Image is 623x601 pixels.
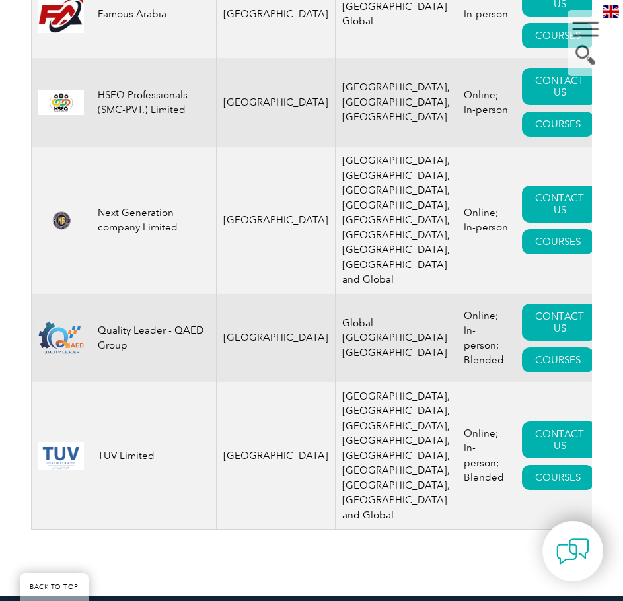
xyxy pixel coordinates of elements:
[336,147,457,294] td: [GEOGRAPHIC_DATA], [GEOGRAPHIC_DATA], [GEOGRAPHIC_DATA], [GEOGRAPHIC_DATA], [GEOGRAPHIC_DATA], [G...
[217,58,336,147] td: [GEOGRAPHIC_DATA]
[336,58,457,147] td: [GEOGRAPHIC_DATA], [GEOGRAPHIC_DATA], [GEOGRAPHIC_DATA]
[217,147,336,294] td: [GEOGRAPHIC_DATA]
[91,58,217,147] td: HSEQ Professionals (SMC-PVT.) Limited
[217,382,336,530] td: [GEOGRAPHIC_DATA]
[556,535,589,568] img: contact-chat.png
[522,112,594,137] a: COURSES
[522,465,594,490] a: COURSES
[522,68,597,105] a: CONTACT US
[38,321,84,355] img: 5163fad1-f089-ee11-be36-000d3ae1a86f-logo.png
[20,573,89,601] a: BACK TO TOP
[457,294,515,382] td: Online; In-person; Blended
[217,294,336,382] td: [GEOGRAPHIC_DATA]
[38,204,84,236] img: 702e9b5a-1e04-f011-bae3-00224896f61f-logo.png
[91,382,217,530] td: TUV Limited
[336,294,457,382] td: Global [GEOGRAPHIC_DATA] [GEOGRAPHIC_DATA]
[522,186,597,223] a: CONTACT US
[457,58,515,147] td: Online; In-person
[38,442,84,470] img: 0c4c6054-7721-ef11-840a-00224810d014-logo.png
[522,304,597,341] a: CONTACT US
[522,23,594,48] a: COURSES
[522,229,594,254] a: COURSES
[457,382,515,530] td: Online; In-person; Blended
[91,147,217,294] td: Next Generation company Limited
[336,382,457,530] td: [GEOGRAPHIC_DATA], [GEOGRAPHIC_DATA], [GEOGRAPHIC_DATA], [GEOGRAPHIC_DATA],[GEOGRAPHIC_DATA], [GE...
[603,5,619,18] img: en
[457,147,515,294] td: Online; In-person
[522,347,594,372] a: COURSES
[522,421,597,458] a: CONTACT US
[91,294,217,382] td: Quality Leader - QAED Group
[38,90,84,115] img: 0aa6851b-16fe-ed11-8f6c-00224814fd52-logo.png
